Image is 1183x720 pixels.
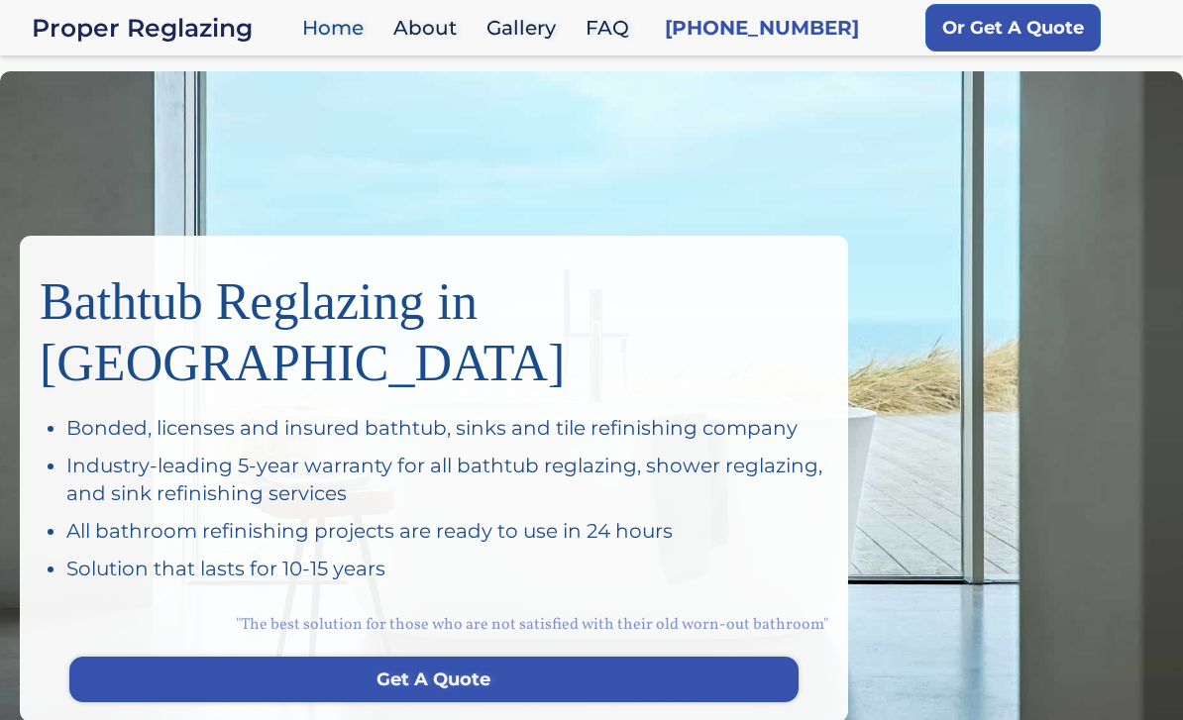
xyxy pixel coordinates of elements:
[69,657,799,702] a: Get A Quote
[40,256,828,394] h1: Bathtub Reglazing in [GEOGRAPHIC_DATA]
[66,555,828,582] div: Solution that lasts for 10-15 years
[40,592,828,657] div: "The best solution for those who are not satisfied with their old worn-out bathroom"
[383,7,477,50] a: About
[32,14,292,42] div: Proper Reglazing
[66,452,828,507] div: Industry-leading 5-year warranty for all bathtub reglazing, shower reglazing, and sink refinishin...
[66,517,828,545] div: All bathroom refinishing projects are ready to use in 24 hours
[66,414,828,442] div: Bonded, licenses and insured bathtub, sinks and tile refinishing company
[576,7,649,50] a: FAQ
[32,14,292,42] a: home
[665,14,859,42] a: [PHONE_NUMBER]
[925,4,1101,51] a: Or Get A Quote
[477,7,576,50] a: Gallery
[292,7,383,50] a: Home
